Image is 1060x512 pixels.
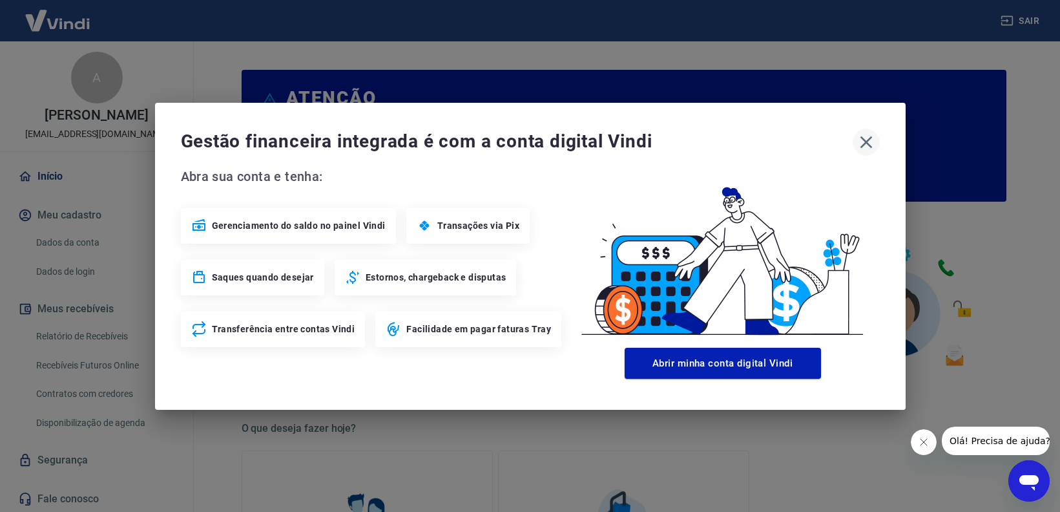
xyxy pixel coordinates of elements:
span: Gestão financeira integrada é com a conta digital Vindi [181,129,853,155]
iframe: Botão para abrir a janela de mensagens [1008,460,1050,502]
button: Abrir minha conta digital Vindi [625,348,821,379]
span: Saques quando desejar [212,271,314,284]
span: Transações via Pix [437,219,519,232]
span: Abra sua conta e tenha: [181,166,566,187]
span: Facilidade em pagar faturas Tray [406,323,551,336]
span: Estornos, chargeback e disputas [366,271,506,284]
span: Gerenciamento do saldo no painel Vindi [212,219,386,232]
iframe: Fechar mensagem [911,429,937,455]
span: Olá! Precisa de ajuda? [8,9,109,19]
iframe: Mensagem da empresa [942,427,1050,455]
img: Good Billing [566,166,880,343]
span: Transferência entre contas Vindi [212,323,355,336]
